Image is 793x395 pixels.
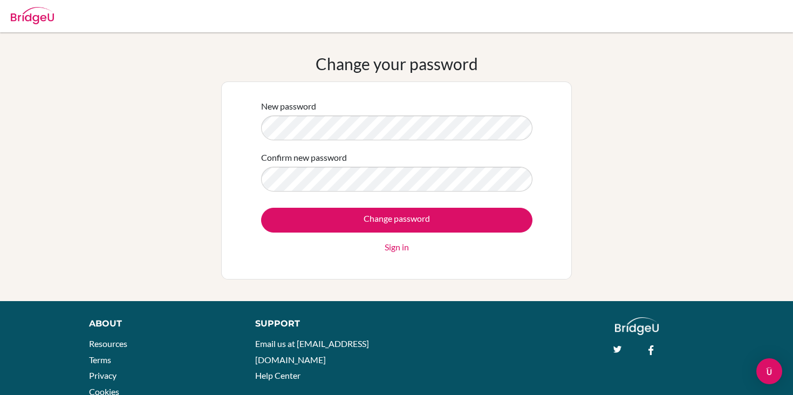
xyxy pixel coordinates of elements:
input: Change password [261,208,532,233]
a: Sign in [385,241,409,254]
img: Bridge-U [11,7,54,24]
a: Privacy [89,370,117,380]
a: Resources [89,338,127,349]
div: Open Intercom Messenger [756,358,782,384]
a: Email us at [EMAIL_ADDRESS][DOMAIN_NAME] [255,338,369,365]
h1: Change your password [316,54,478,73]
label: Confirm new password [261,151,347,164]
div: About [89,317,231,330]
div: Support [255,317,386,330]
label: New password [261,100,316,113]
a: Help Center [255,370,300,380]
img: logo_white@2x-f4f0deed5e89b7ecb1c2cc34c3e3d731f90f0f143d5ea2071677605dd97b5244.png [615,317,659,335]
a: Terms [89,355,111,365]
